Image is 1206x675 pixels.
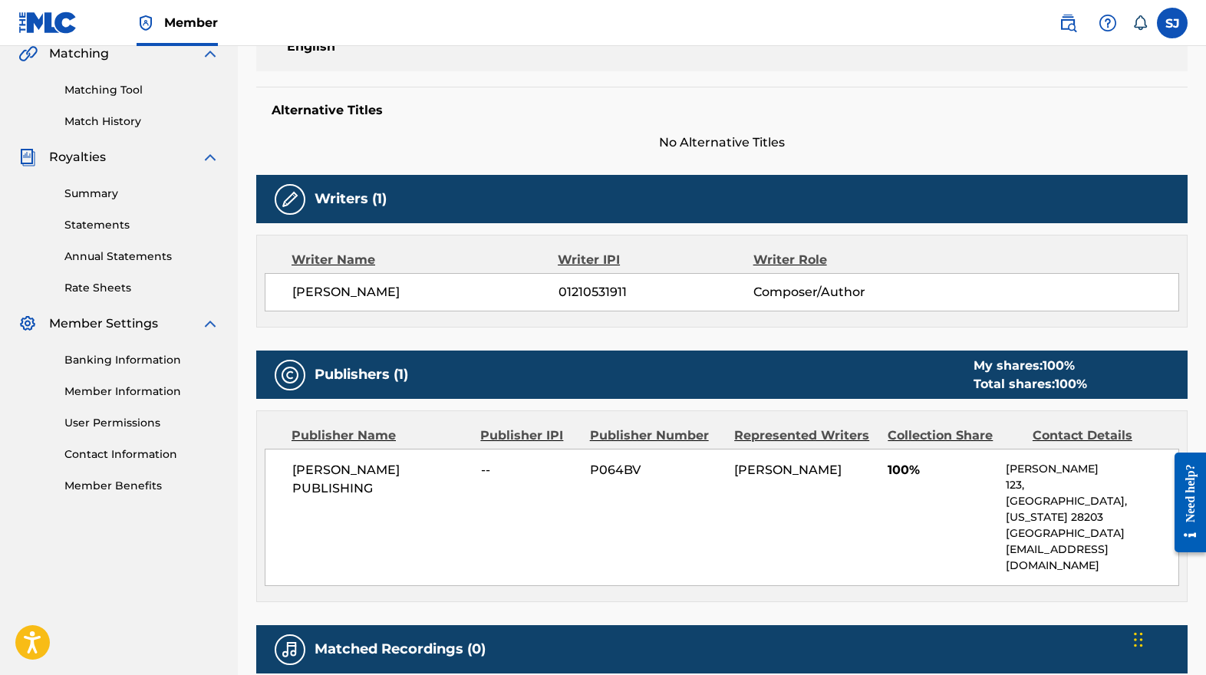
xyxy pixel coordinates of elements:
[734,426,876,445] div: Represented Writers
[1134,617,1143,663] div: Drag
[272,103,1172,118] h5: Alternative Titles
[201,148,219,166] img: expand
[315,640,486,658] h5: Matched Recordings (0)
[1006,493,1178,525] p: [GEOGRAPHIC_DATA], [US_STATE] 28203
[1055,377,1087,391] span: 100 %
[18,148,37,166] img: Royalties
[590,461,723,479] span: P064BV
[558,251,753,269] div: Writer IPI
[292,283,559,301] span: [PERSON_NAME]
[1006,477,1178,493] p: 123,
[256,133,1188,152] span: No Alternative Titles
[64,82,219,98] a: Matching Tool
[1006,525,1178,542] p: [GEOGRAPHIC_DATA]
[281,640,299,659] img: Matched Recordings
[480,426,578,445] div: Publisher IPI
[49,148,106,166] span: Royalties
[1099,14,1117,32] img: help
[1006,461,1178,477] p: [PERSON_NAME]
[1129,601,1206,675] iframe: Chat Widget
[315,366,408,384] h5: Publishers (1)
[18,314,37,333] img: Member Settings
[734,463,842,477] span: [PERSON_NAME]
[1043,358,1075,373] span: 100 %
[1033,426,1166,445] div: Contact Details
[64,352,219,368] a: Banking Information
[64,384,219,400] a: Member Information
[1006,542,1178,574] p: [EMAIL_ADDRESS][DOMAIN_NAME]
[281,190,299,209] img: Writers
[281,366,299,384] img: Publishers
[18,44,38,63] img: Matching
[481,461,578,479] span: --
[164,14,218,31] span: Member
[1092,8,1123,38] div: Help
[201,314,219,333] img: expand
[590,426,723,445] div: Publisher Number
[1053,8,1083,38] a: Public Search
[64,249,219,265] a: Annual Statements
[1059,14,1077,32] img: search
[64,280,219,296] a: Rate Sheets
[64,186,219,202] a: Summary
[137,14,155,32] img: Top Rightsholder
[18,12,77,34] img: MLC Logo
[292,426,469,445] div: Publisher Name
[64,415,219,431] a: User Permissions
[201,44,219,63] img: expand
[49,44,109,63] span: Matching
[64,114,219,130] a: Match History
[888,461,994,479] span: 100%
[974,357,1087,375] div: My shares:
[64,446,219,463] a: Contact Information
[753,251,931,269] div: Writer Role
[1132,15,1148,31] div: Notifications
[292,461,470,498] span: [PERSON_NAME] PUBLISHING
[64,217,219,233] a: Statements
[49,314,158,333] span: Member Settings
[888,426,1021,445] div: Collection Share
[974,375,1087,393] div: Total shares:
[292,251,558,269] div: Writer Name
[64,478,219,494] a: Member Benefits
[315,190,387,208] h5: Writers (1)
[753,283,931,301] span: Composer/Author
[1157,8,1188,38] div: User Menu
[287,38,509,56] span: English
[559,283,753,301] span: 01210531911
[1163,441,1206,565] iframe: Resource Center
